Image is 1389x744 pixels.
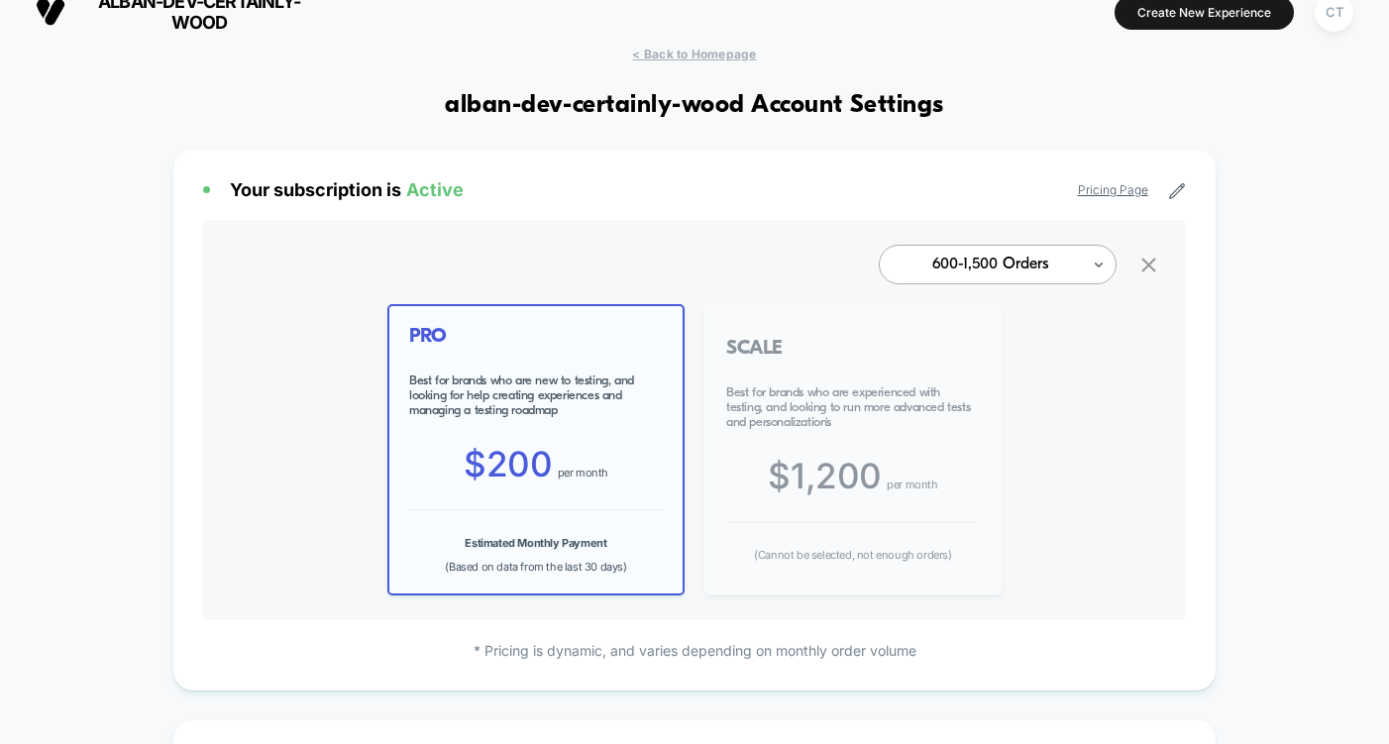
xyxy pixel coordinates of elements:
[632,47,756,61] span: < Back to Homepage
[406,179,464,200] span: Active
[203,640,1186,661] p: * Pricing is dynamic, and varies depending on monthly order volume
[902,256,1080,274] div: 600-1,500 Orders
[445,560,626,574] span: (Based on data from the last 30 days)
[409,373,663,418] span: Best for brands who are new to testing, and looking for help creating experiences and managing a ...
[464,443,552,484] span: $ 200
[409,326,663,349] span: PRO
[558,466,608,479] span: per month
[465,536,606,550] b: Estimated Monthly Payment
[445,91,944,120] h1: alban-dev-certainly-wood Account Settings
[1078,182,1148,197] a: Pricing Page
[230,179,464,200] span: Your subscription is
